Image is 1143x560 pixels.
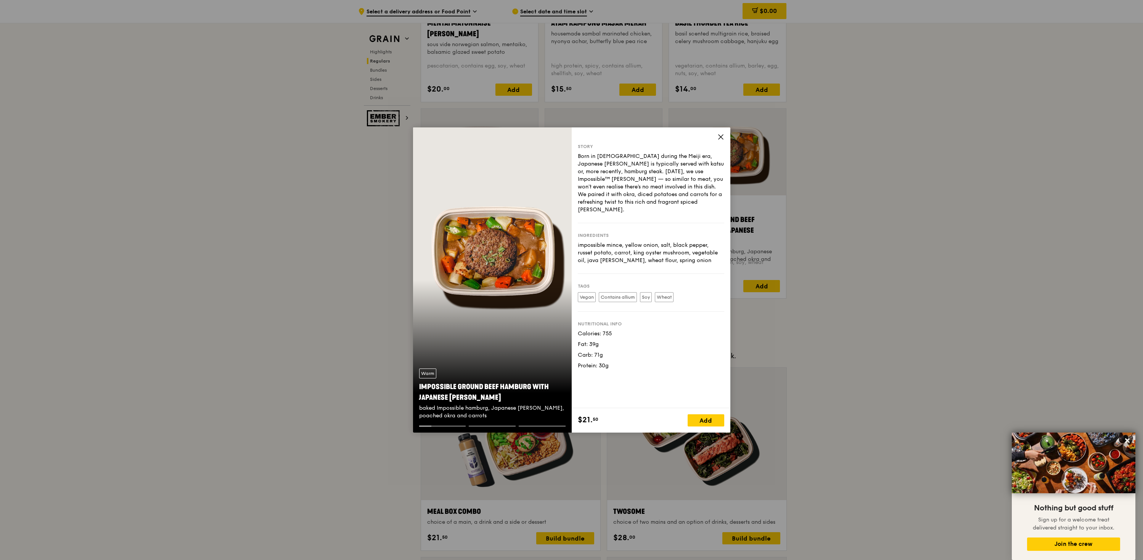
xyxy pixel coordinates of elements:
[640,292,652,302] label: Soy
[578,321,724,327] div: Nutritional info
[578,362,724,370] div: Protein: 30g
[578,351,724,359] div: Carb: 71g
[1033,517,1114,531] span: Sign up for a welcome treat delivered straight to your inbox.
[578,143,724,150] div: Story
[578,283,724,289] div: Tags
[1027,537,1120,551] button: Join the crew
[1121,434,1133,447] button: Close
[419,381,566,403] div: Impossible Ground Beef Hamburg with Japanese [PERSON_NAME]
[578,232,724,238] div: Ingredients
[578,414,593,426] span: $21.
[578,153,724,214] div: Born in [DEMOGRAPHIC_DATA] during the Meiji era, Japanese [PERSON_NAME] is typically served with ...
[578,341,724,348] div: Fat: 39g
[688,414,724,426] div: Add
[1034,504,1113,513] span: Nothing but good stuff
[578,241,724,264] div: impossible mince, yellow onion, salt, black pepper, russet potato, carrot, king oyster mushroom, ...
[655,292,674,302] label: Wheat
[419,369,436,378] div: Warm
[578,292,596,302] label: Vegan
[1012,433,1135,493] img: DSC07876-Edit02-Large.jpeg
[419,404,566,420] div: baked Impossible hamburg, Japanese [PERSON_NAME], poached okra and carrots
[578,330,724,338] div: Calories: 755
[599,292,637,302] label: Contains allium
[593,416,598,422] span: 50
